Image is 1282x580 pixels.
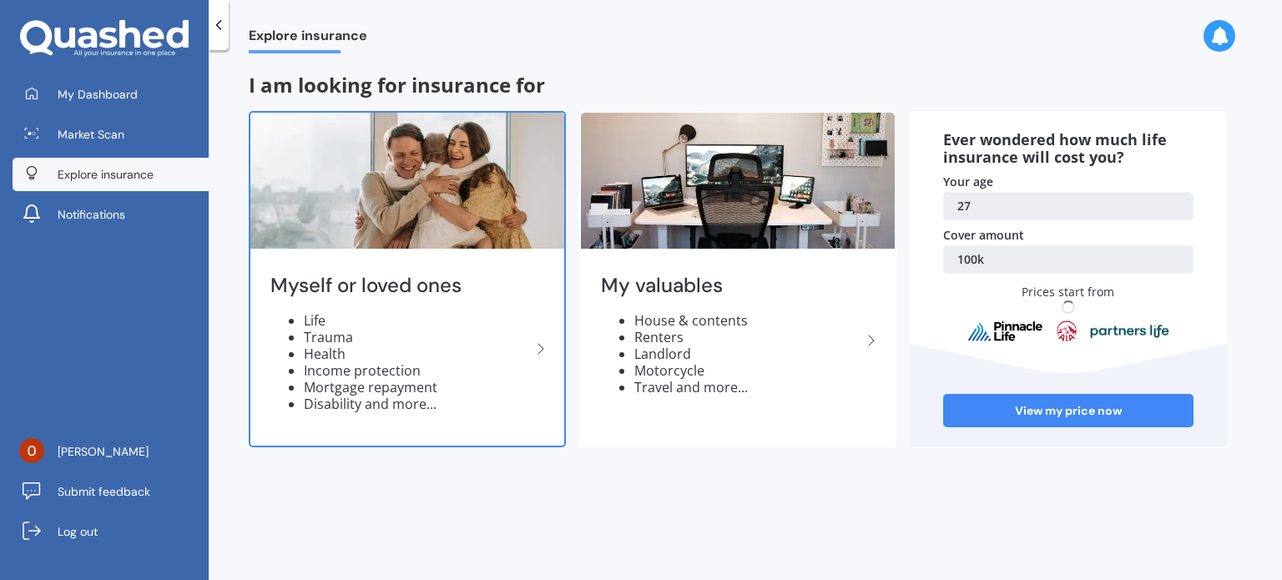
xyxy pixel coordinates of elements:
[943,394,1194,427] a: View my price now
[304,329,531,345] li: Trauma
[943,227,1194,244] div: Cover amount
[601,273,861,299] h2: My valuables
[1090,324,1170,339] img: partnersLife
[58,523,98,540] span: Log out
[13,475,209,508] a: Submit feedback
[943,192,1194,220] a: 27
[961,284,1177,329] div: Prices start from
[58,443,149,460] span: [PERSON_NAME]
[58,206,125,223] span: Notifications
[943,174,1194,190] div: Your age
[58,483,150,500] span: Submit feedback
[581,113,895,249] img: My valuables
[13,158,209,191] a: Explore insurance
[634,312,861,329] li: House & contents
[304,345,531,362] li: Health
[250,113,564,249] img: Myself or loved ones
[967,320,1044,342] img: pinnacle
[58,166,154,183] span: Explore insurance
[13,78,209,111] a: My Dashboard
[249,71,545,98] span: I am looking for insurance for
[943,131,1194,167] div: Ever wondered how much life insurance will cost you?
[304,379,531,396] li: Mortgage repayment
[304,362,531,379] li: Income protection
[634,329,861,345] li: Renters
[13,118,209,151] a: Market Scan
[19,438,44,463] img: ACg8ocKvhGVydQ1vow0Ss8FqsgLGXkVhKlEjqsWhi6rPsnidghsrJA=s96-c
[304,396,531,412] li: Disability and more...
[58,126,124,143] span: Market Scan
[270,273,531,299] h2: Myself or loved ones
[249,28,367,50] span: Explore insurance
[58,86,138,103] span: My Dashboard
[13,198,209,231] a: Notifications
[943,245,1194,274] a: 100k
[13,515,209,548] a: Log out
[634,345,861,362] li: Landlord
[634,379,861,396] li: Travel and more...
[1057,320,1077,342] img: aia
[304,312,531,329] li: Life
[13,435,209,468] a: [PERSON_NAME]
[634,362,861,379] li: Motorcycle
